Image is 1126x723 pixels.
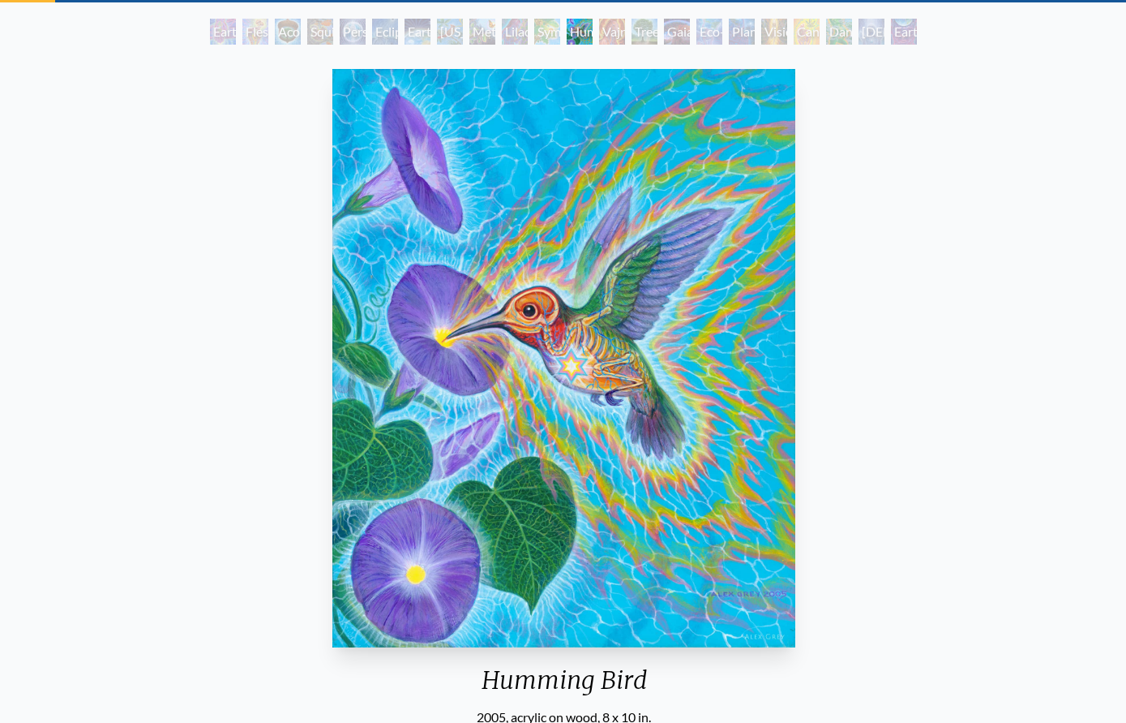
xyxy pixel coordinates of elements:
div: Planetary Prayers [729,19,755,45]
div: Flesh of the Gods [242,19,268,45]
div: Earthmind [891,19,917,45]
div: Symbiosis: Gall Wasp & Oak Tree [534,19,560,45]
div: Humming Bird [567,19,593,45]
div: Eco-Atlas [696,19,722,45]
div: Vajra Horse [599,19,625,45]
div: Gaia [664,19,690,45]
div: Cannabis Mudra [794,19,820,45]
div: Person Planet [340,19,366,45]
div: Tree & Person [632,19,657,45]
div: Humming Bird [326,665,803,708]
div: Earth Energies [405,19,430,45]
div: Dance of Cannabia [826,19,852,45]
div: Lilacs [502,19,528,45]
div: [US_STATE] Song [437,19,463,45]
div: Metamorphosis [469,19,495,45]
div: [DEMOGRAPHIC_DATA] in the Ocean of Awareness [858,19,884,45]
div: Eclipse [372,19,398,45]
div: Vision Tree [761,19,787,45]
div: Acorn Dream [275,19,301,45]
img: Humming-Bird-2005-Alex-Grey-watermarked.jpg [332,69,796,648]
div: Squirrel [307,19,333,45]
div: Earth Witness [210,19,236,45]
